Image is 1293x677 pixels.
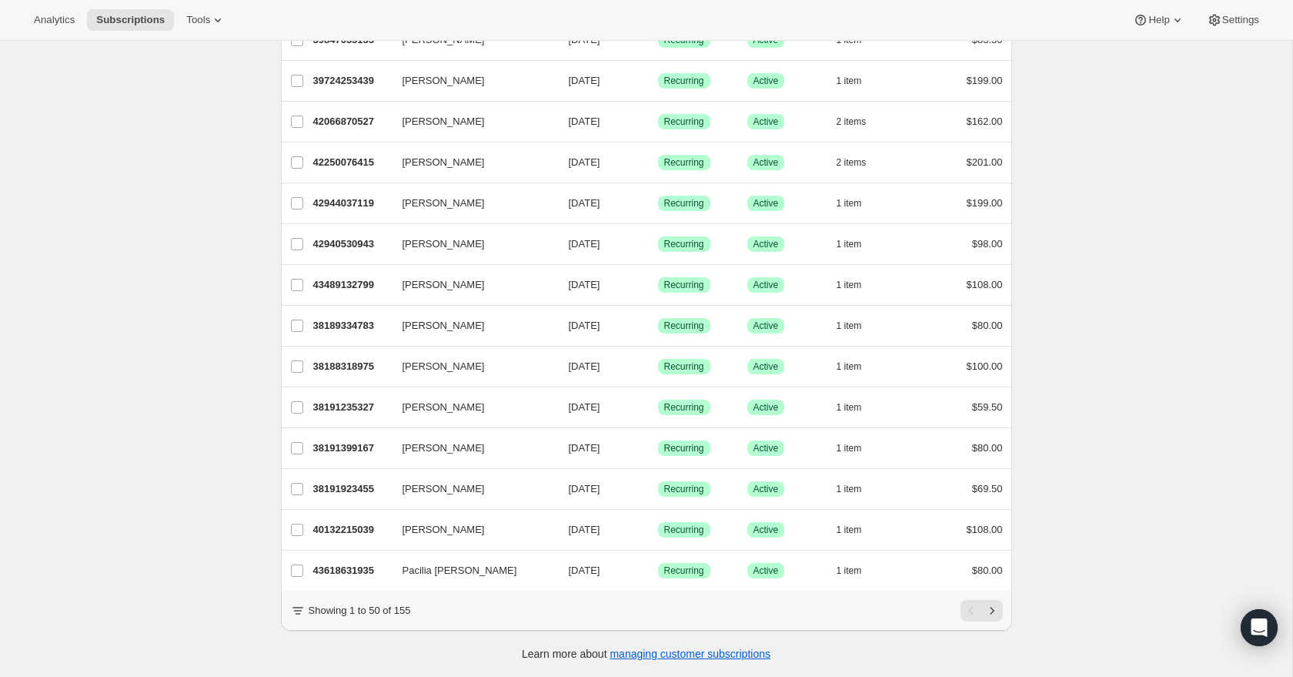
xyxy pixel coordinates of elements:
[972,442,1003,454] span: $80.00
[403,114,485,129] span: [PERSON_NAME]
[96,14,165,26] span: Subscriptions
[837,274,879,296] button: 1 item
[393,558,547,583] button: Pacilia [PERSON_NAME]
[403,359,485,374] span: [PERSON_NAME]
[837,356,879,377] button: 1 item
[403,155,485,170] span: [PERSON_NAME]
[967,197,1003,209] span: $199.00
[664,360,704,373] span: Recurring
[753,524,779,536] span: Active
[1198,9,1268,31] button: Settings
[753,75,779,87] span: Active
[1148,14,1169,26] span: Help
[837,70,879,92] button: 1 item
[522,646,770,662] p: Learn more about
[403,277,485,293] span: [PERSON_NAME]
[393,354,547,379] button: [PERSON_NAME]
[967,156,1003,168] span: $201.00
[403,400,485,415] span: [PERSON_NAME]
[569,565,600,576] span: [DATE]
[664,320,704,332] span: Recurring
[837,442,862,454] span: 1 item
[837,320,862,332] span: 1 item
[837,233,879,255] button: 1 item
[569,238,600,250] span: [DATE]
[313,441,390,456] p: 38191399167
[393,69,547,93] button: [PERSON_NAME]
[664,565,704,577] span: Recurring
[837,519,879,541] button: 1 item
[393,232,547,256] button: [PERSON_NAME]
[403,441,485,456] span: [PERSON_NAME]
[403,481,485,497] span: [PERSON_NAME]
[313,193,1003,214] div: 42944037119[PERSON_NAME][DATE]SuccessRecurringSuccessActive1 item$199.00
[403,318,485,333] span: [PERSON_NAME]
[837,478,879,500] button: 1 item
[313,274,1003,296] div: 43489132799[PERSON_NAME][DATE]SuccessRecurringSuccessActive1 item$108.00
[569,442,600,454] span: [DATE]
[664,483,704,495] span: Recurring
[837,315,879,337] button: 1 item
[313,563,390,578] p: 43618631935
[837,524,862,536] span: 1 item
[972,401,1003,413] span: $59.50
[313,73,390,89] p: 39724253439
[837,238,862,250] span: 1 item
[664,442,704,454] span: Recurring
[837,560,879,581] button: 1 item
[403,236,485,252] span: [PERSON_NAME]
[569,524,600,535] span: [DATE]
[313,522,390,538] p: 40132215039
[393,191,547,216] button: [PERSON_NAME]
[981,600,1003,622] button: Next
[753,320,779,332] span: Active
[393,109,547,134] button: [PERSON_NAME]
[403,563,517,578] span: Pacilia [PERSON_NAME]
[569,483,600,494] span: [DATE]
[972,238,1003,250] span: $98.00
[313,519,1003,541] div: 40132215039[PERSON_NAME][DATE]SuccessRecurringSuccessActive1 item$108.00
[972,483,1003,494] span: $69.50
[664,156,704,169] span: Recurring
[753,156,779,169] span: Active
[961,600,1003,622] nav: Pagination
[837,116,867,128] span: 2 items
[393,477,547,501] button: [PERSON_NAME]
[753,360,779,373] span: Active
[972,320,1003,331] span: $80.00
[393,395,547,420] button: [PERSON_NAME]
[753,565,779,577] span: Active
[753,279,779,291] span: Active
[569,401,600,413] span: [DATE]
[177,9,235,31] button: Tools
[313,437,1003,459] div: 38191399167[PERSON_NAME][DATE]SuccessRecurringSuccessActive1 item$80.00
[313,155,390,170] p: 42250076415
[837,197,862,209] span: 1 item
[967,360,1003,372] span: $100.00
[837,193,879,214] button: 1 item
[393,150,547,175] button: [PERSON_NAME]
[837,156,867,169] span: 2 items
[837,279,862,291] span: 1 item
[753,483,779,495] span: Active
[313,70,1003,92] div: 39724253439[PERSON_NAME][DATE]SuccessRecurringSuccessActive1 item$199.00
[313,356,1003,377] div: 38188318975[PERSON_NAME][DATE]SuccessRecurringSuccessActive1 item$100.00
[664,401,704,414] span: Recurring
[569,116,600,127] span: [DATE]
[313,397,1003,418] div: 38191235327[PERSON_NAME][DATE]SuccessRecurringSuccessActive1 item$59.50
[837,437,879,459] button: 1 item
[87,9,174,31] button: Subscriptions
[393,273,547,297] button: [PERSON_NAME]
[967,75,1003,86] span: $199.00
[753,197,779,209] span: Active
[313,400,390,415] p: 38191235327
[313,277,390,293] p: 43489132799
[569,279,600,290] span: [DATE]
[1241,609,1278,646] div: Open Intercom Messenger
[972,565,1003,576] span: $80.00
[313,315,1003,337] div: 38189334783[PERSON_NAME][DATE]SuccessRecurringSuccessActive1 item$80.00
[1124,9,1194,31] button: Help
[837,397,879,418] button: 1 item
[753,116,779,128] span: Active
[313,152,1003,173] div: 42250076415[PERSON_NAME][DATE]SuccessRecurringSuccessActive2 items$201.00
